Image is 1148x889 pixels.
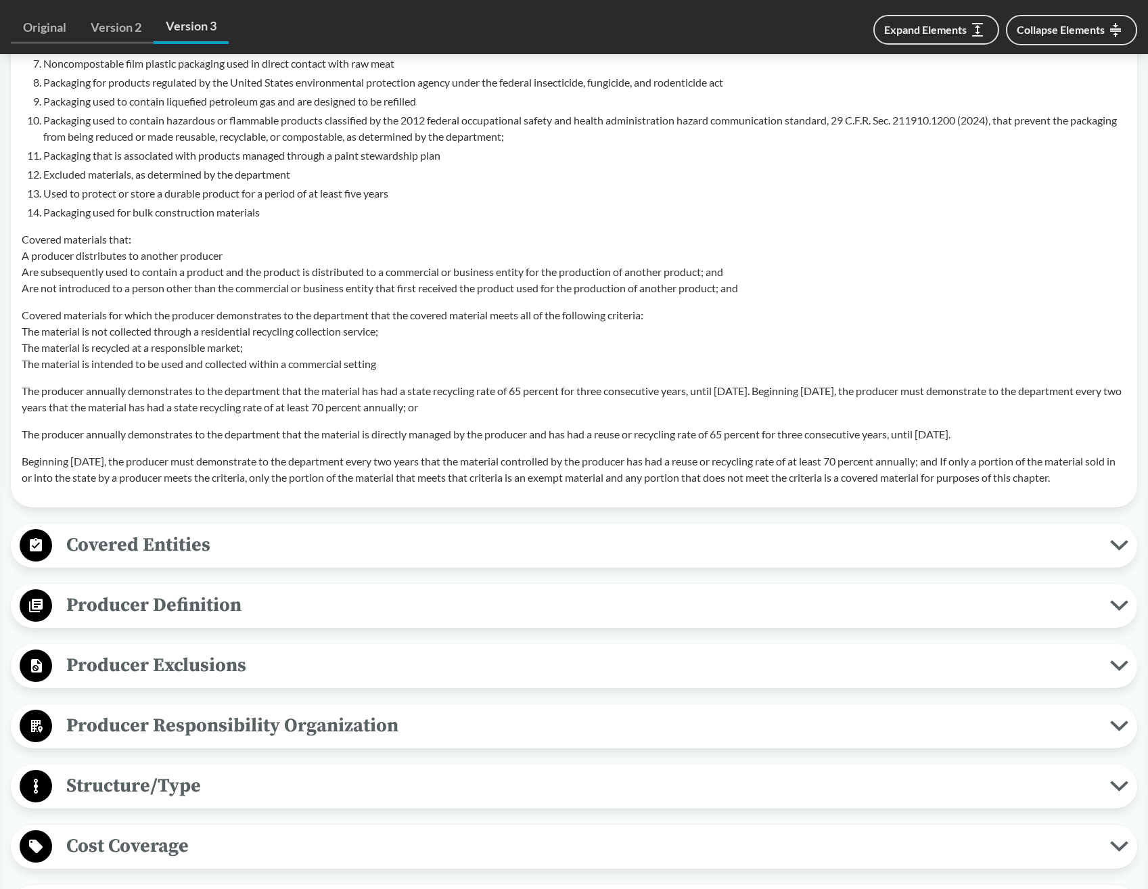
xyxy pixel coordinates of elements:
[154,11,229,44] a: Version 3
[52,530,1110,560] span: Covered Entities
[78,12,154,43] a: Version 2
[22,307,1126,372] p: Covered materials for which the producer demonstrates to the department that the covered material...
[43,55,1126,72] li: Noncompostable film plastic packaging used in direct contact with raw meat
[22,453,1126,486] p: Beginning [DATE], the producer must demonstrate to the department every two years that the materi...
[43,185,1126,202] li: Used to protect or store a durable product for a period of at least five years
[43,166,1126,183] li: Excluded materials, as determined by the department
[16,589,1132,623] button: Producer Definition
[22,383,1126,415] p: The producer annually demonstrates to the department that the material has had a state recycling ...
[16,709,1132,744] button: Producer Responsibility Organization
[16,649,1132,683] button: Producer Exclusions
[11,12,78,43] a: Original
[22,426,1126,442] p: The producer annually demonstrates to the department that the material is directly managed by the...
[43,147,1126,164] li: Packaging that is associated with products managed through a paint stewardship plan
[873,15,999,45] button: Expand Elements
[43,93,1126,110] li: Packaging used to contain liquefied petroleum gas and are designed to be refilled
[16,528,1132,563] button: Covered Entities
[16,769,1132,804] button: Structure/Type
[43,74,1126,91] li: Packaging for products regulated by the United States environmental protection agency under the f...
[52,590,1110,620] span: Producer Definition
[52,771,1110,801] span: Structure/Type
[43,112,1126,145] li: Packaging used to contain hazardous or flammable products classified by the 2012 federal occupati...
[16,829,1132,864] button: Cost Coverage
[1006,15,1137,45] button: Collapse Elements
[52,710,1110,741] span: Producer Responsibility Organization
[52,650,1110,681] span: Producer Exclusions
[52,831,1110,861] span: Cost Coverage
[43,204,1126,221] li: Packaging used for bulk construction materials
[22,231,1126,296] p: Covered materials that: A producer distributes to another producer Are subsequently used to conta...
